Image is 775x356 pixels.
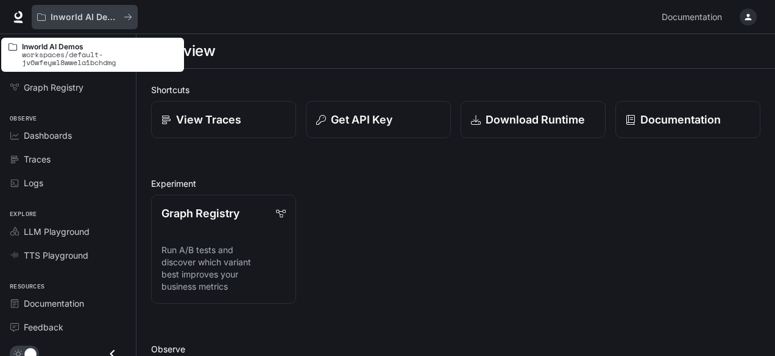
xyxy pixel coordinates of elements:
a: TTS Playground [5,245,131,266]
a: Graph Registry [5,77,131,98]
a: View Traces [151,101,296,138]
a: LLM Playground [5,221,131,242]
span: Traces [24,153,51,166]
a: Logs [5,172,131,194]
span: Documentation [24,297,84,310]
a: Dashboards [5,125,131,146]
span: Logs [24,176,43,189]
h2: Experiment [151,177,760,190]
span: Feedback [24,321,63,333]
span: LLM Playground [24,225,90,238]
button: Get API Key [306,101,451,138]
p: Download Runtime [486,111,585,128]
a: Documentation [5,293,131,314]
a: Documentation [615,101,760,138]
p: Graph Registry [161,205,239,222]
a: Download Runtime [461,101,606,138]
p: View Traces [176,111,241,128]
p: Inworld AI Demos [51,12,119,23]
p: Get API Key [331,111,392,128]
p: workspaces/default-jv6wfeywl8wwela1bchdmg [22,51,177,66]
span: TTS Playground [24,249,88,262]
a: Feedback [5,316,131,338]
h2: Observe [151,343,760,355]
a: Documentation [657,5,731,29]
a: Graph RegistryRun A/B tests and discover which variant best improves your business metrics [151,195,296,304]
span: Dashboards [24,129,72,142]
span: Documentation [662,10,722,25]
p: Documentation [640,111,721,128]
p: Run A/B tests and discover which variant best improves your business metrics [161,244,286,293]
a: Traces [5,148,131,170]
button: All workspaces [32,5,138,29]
h2: Shortcuts [151,83,760,96]
span: Graph Registry [24,81,83,94]
p: Inworld AI Demos [22,43,177,51]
